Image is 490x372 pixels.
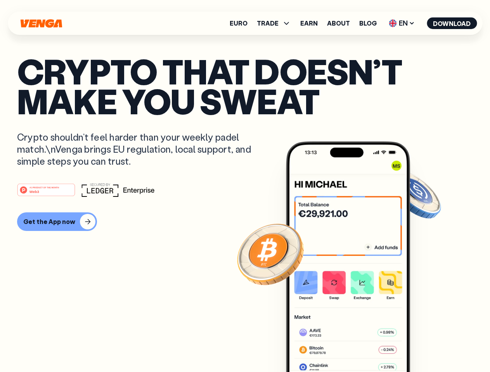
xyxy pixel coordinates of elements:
a: Blog [359,20,377,26]
button: Get the App now [17,212,97,231]
img: Bitcoin [235,219,305,289]
span: TRADE [257,20,279,26]
a: About [327,20,350,26]
a: Earn [300,20,318,26]
button: Download [427,17,477,29]
tspan: #1 PRODUCT OF THE MONTH [29,186,59,188]
p: Crypto that doesn’t make you sweat [17,56,473,115]
a: #1 PRODUCT OF THE MONTHWeb3 [17,188,75,198]
svg: Home [19,19,63,28]
span: TRADE [257,19,291,28]
div: Get the App now [23,218,75,226]
a: Euro [230,20,248,26]
img: USDC coin [387,167,443,222]
img: flag-uk [389,19,397,27]
a: Get the App now [17,212,473,231]
p: Crypto shouldn’t feel harder than your weekly padel match.\nVenga brings EU regulation, local sup... [17,131,262,167]
tspan: Web3 [29,189,39,193]
span: EN [386,17,417,29]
